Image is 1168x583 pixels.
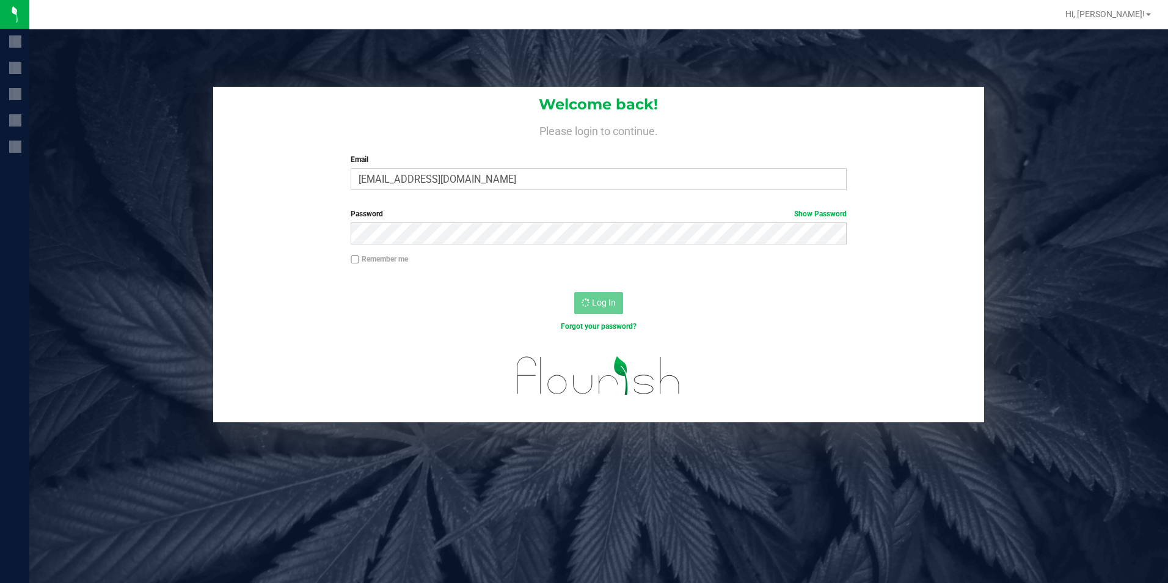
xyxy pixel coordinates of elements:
[794,210,847,218] a: Show Password
[213,122,985,137] h4: Please login to continue.
[561,322,637,331] a: Forgot your password?
[592,298,616,307] span: Log In
[351,210,383,218] span: Password
[351,255,359,264] input: Remember me
[574,292,623,314] button: Log In
[351,254,408,265] label: Remember me
[502,345,695,407] img: flourish_logo.svg
[351,154,847,165] label: Email
[213,97,985,112] h1: Welcome back!
[1065,9,1145,19] span: Hi, [PERSON_NAME]!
